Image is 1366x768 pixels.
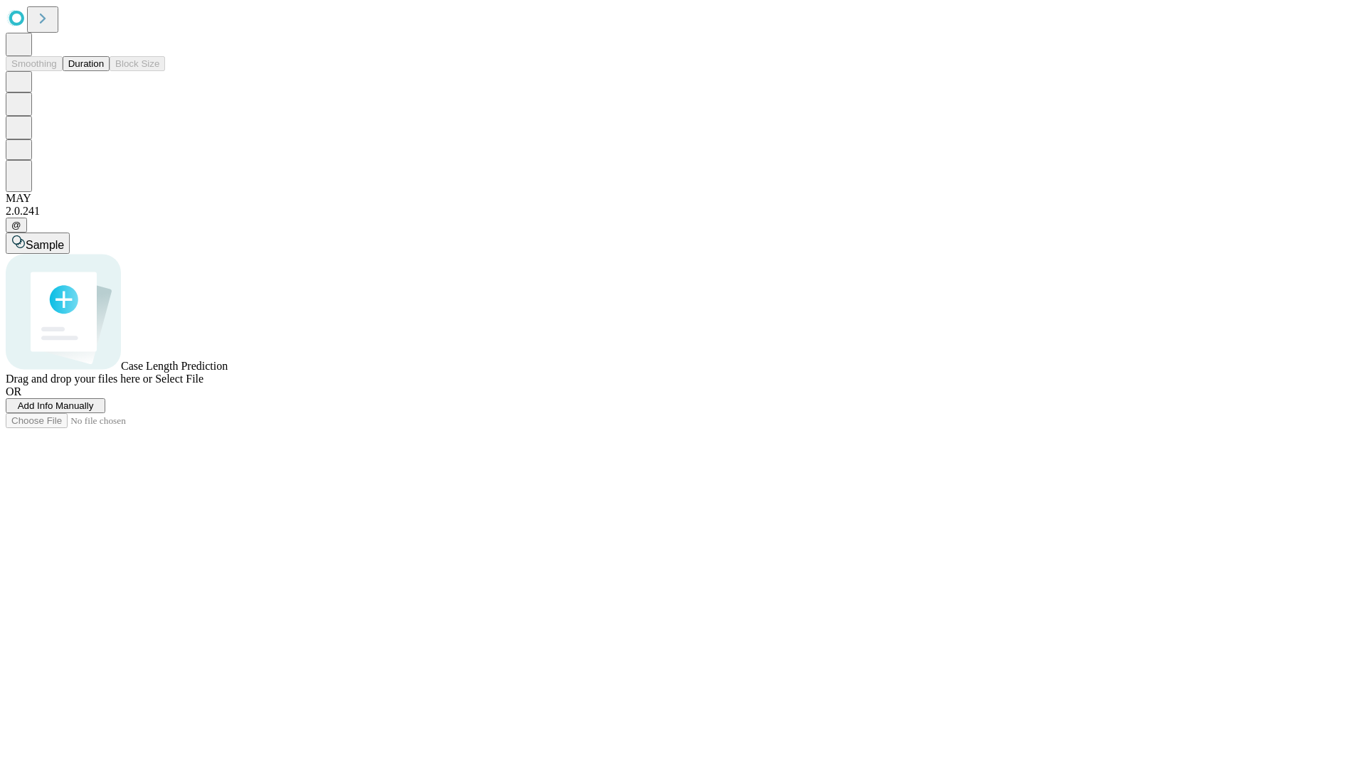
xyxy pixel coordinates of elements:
[6,385,21,398] span: OR
[6,205,1360,218] div: 2.0.241
[6,373,152,385] span: Drag and drop your files here or
[11,220,21,230] span: @
[6,192,1360,205] div: MAY
[121,360,228,372] span: Case Length Prediction
[6,398,105,413] button: Add Info Manually
[6,218,27,233] button: @
[6,56,63,71] button: Smoothing
[155,373,203,385] span: Select File
[6,233,70,254] button: Sample
[18,400,94,411] span: Add Info Manually
[26,239,64,251] span: Sample
[63,56,110,71] button: Duration
[110,56,165,71] button: Block Size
